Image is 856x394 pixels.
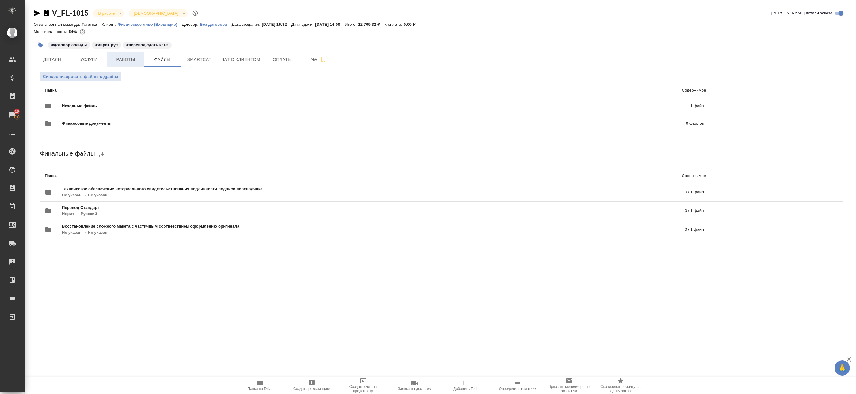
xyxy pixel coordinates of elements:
[200,22,232,27] p: Без договора
[595,377,646,394] button: Скопировать ссылку на оценку заказа
[404,22,420,27] p: 0,00 ₽
[191,9,199,17] button: Доп статусы указывают на важность/срочность заказа
[320,56,327,63] svg: Подписаться
[337,377,389,394] button: Создать счет на предоплату
[40,150,95,157] span: Финальные файлы
[293,387,330,391] span: Создать рекламацию
[118,21,182,27] a: Физическое лицо (Входящие)
[41,116,56,131] button: folder
[45,87,369,93] p: Папка
[399,120,704,127] p: 0 файлов
[547,385,591,393] span: Призвать менеджера по развитию
[62,103,394,109] span: Исходные файлы
[474,189,704,195] p: 0 / 1 файл
[34,38,47,52] button: Добавить тэг
[392,208,704,214] p: 0 / 1 файл
[369,87,706,93] p: Содержимое
[69,29,78,34] p: 54%
[102,22,118,27] p: Клиент:
[78,28,86,36] button: 4827.00 RUB;
[52,9,88,17] a: V_FL-1015
[96,11,116,16] button: В работе
[47,42,91,47] span: договор аренды
[440,377,492,394] button: Добавить Todo
[462,226,704,233] p: 0 / 1 файл
[232,22,262,27] p: Дата создания:
[837,362,847,374] span: 🙏
[304,55,334,63] span: Чат
[262,22,291,27] p: [DATE] 16:32
[345,22,358,27] p: Итого:
[543,377,595,394] button: Призвать менеджера по развитию
[34,29,69,34] p: Маржинальность:
[62,223,462,229] span: Восстановление сложного макета с частичным соответствием оформлению оригинала
[389,377,440,394] button: Заявка на доставку
[95,147,110,162] button: download
[93,9,124,17] div: В работе
[499,387,536,391] span: Определить тематику
[11,108,23,115] span: 19
[2,107,23,122] a: 19
[453,387,478,391] span: Добавить Todo
[384,22,404,27] p: К оплате:
[82,22,102,27] p: Таганка
[37,56,67,63] span: Детали
[248,387,273,391] span: Папка на Drive
[74,56,104,63] span: Услуги
[286,377,337,394] button: Создать рекламацию
[62,229,462,236] p: Не указан → Не указан
[398,387,431,391] span: Заявка на доставку
[148,56,177,63] span: Файлы
[358,22,384,27] p: 12 709,32 ₽
[185,56,214,63] span: Smartcat
[835,360,850,376] button: 🙏
[62,186,474,192] span: Техническое обеспечение нотариального свидетельствования подлинности подписи переводчика
[45,173,369,179] p: Папка
[200,21,232,27] a: Без договора
[599,385,643,393] span: Скопировать ссылку на оценку заказа
[62,192,474,198] p: Не указан → Не указан
[126,42,168,48] p: #перевод сдать кате
[43,9,50,17] button: Скопировать ссылку
[34,9,41,17] button: Скопировать ссылку для ЯМессенджера
[492,377,543,394] button: Определить тематику
[118,22,182,27] p: Физическое лицо (Входящие)
[341,385,385,393] span: Создать счет на предоплату
[34,22,82,27] p: Ответственная команда:
[129,9,187,17] div: В работе
[291,22,315,27] p: Дата сдачи:
[234,377,286,394] button: Папка на Drive
[182,22,200,27] p: Договор:
[43,74,118,80] span: Синхронизировать файлы с драйва
[95,42,118,48] p: #иврит-рус
[62,205,392,211] span: Перевод Стандарт
[62,120,399,127] span: Финансовые документы
[771,10,832,16] span: [PERSON_NAME] детали заказа
[111,56,140,63] span: Работы
[268,56,297,63] span: Оплаты
[41,185,56,199] button: folder
[62,211,392,217] p: Иврит → Русский
[394,103,704,109] p: 1 файл
[315,22,345,27] p: [DATE] 14:00
[51,42,87,48] p: #договор аренды
[41,203,56,218] button: folder
[132,11,180,16] button: [DEMOGRAPHIC_DATA]
[221,56,260,63] span: Чат с клиентом
[41,222,56,237] button: folder
[40,72,121,81] button: Синхронизировать файлы с драйва
[41,99,56,113] button: folder
[369,173,706,179] p: Содержимое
